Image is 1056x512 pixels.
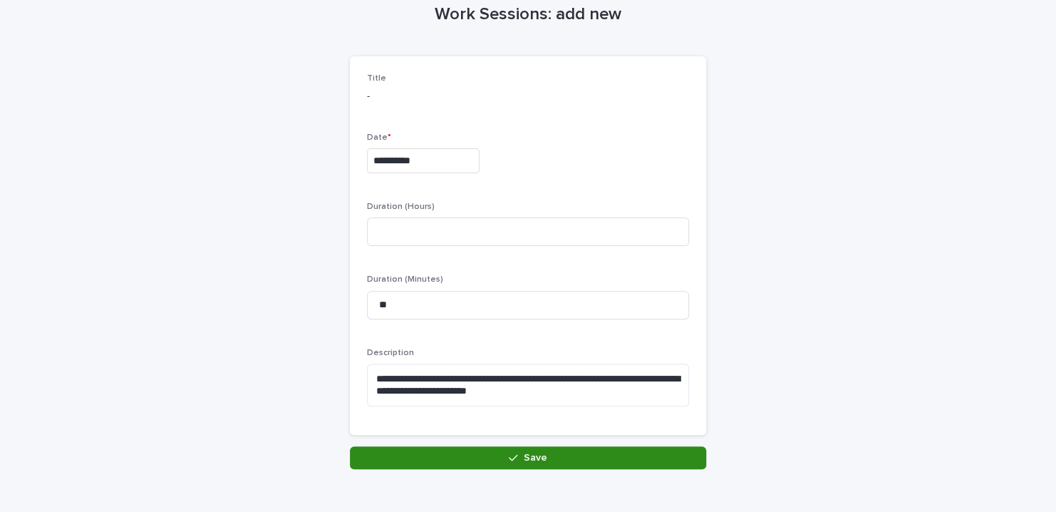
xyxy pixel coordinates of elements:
span: Date [367,133,391,142]
h1: Work Sessions: add new [350,4,706,25]
p: - [367,89,689,104]
span: Save [524,453,547,463]
span: Title [367,74,386,83]
button: Save [350,446,706,469]
span: Duration (Minutes) [367,275,443,284]
span: Duration (Hours) [367,203,435,211]
span: Description [367,349,414,357]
